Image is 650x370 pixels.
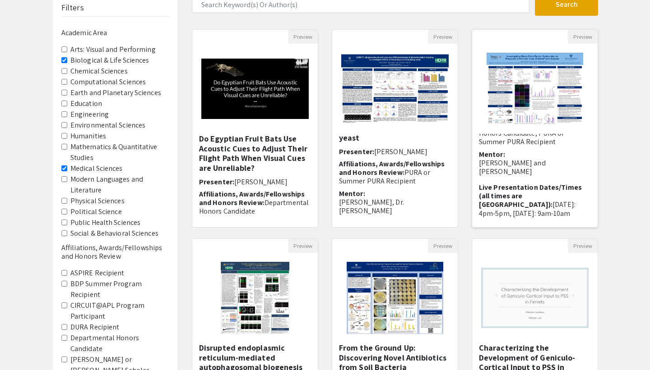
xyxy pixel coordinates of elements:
[479,221,552,230] span: Live presentation link:
[212,253,299,343] img: <p>Disrupted endoplasmic reticulum-mediated autophagosomal biogenesis in a <em>Drosophila</em> mo...
[339,159,445,177] span: Affiliations, Awards/Fellowships and Honors Review:
[70,163,123,174] label: Medical Sciences
[61,28,169,37] h6: Academic Area
[479,150,505,159] span: Mentor:
[428,30,458,44] button: Preview
[61,3,84,13] h5: Filters
[70,120,145,131] label: Environmental Sciences
[192,29,318,228] div: Open Presentation <p>Do Egyptian Fruit Bats Use Acoustic Cues to Adjust Their Flight Path When Vi...
[428,239,458,253] button: Preview
[61,243,169,260] h6: Affiliations, Awards/Fellowships and Honors Review
[70,196,125,206] label: Physical Sciences
[70,322,119,333] label: DURA Recipient
[339,84,451,143] h5: SCRIIPT: Single-molecule cell cycle and RNA polymerase II phosphorylation tracking to investigate...
[288,30,318,44] button: Preview
[70,87,161,98] label: Earth and Planetary Sciences
[374,147,427,156] span: [PERSON_NAME]
[199,189,305,207] span: Affiliations, Awards/Fellowships and Honors Review:
[338,253,452,343] img: <p>From the Ground Up: Discovering Novel Antibiotics from Soil Bacteria</p>
[70,174,169,196] label: Modern Languages and Literature
[70,55,149,66] label: Biological & Life Sciences
[192,50,318,128] img: <p>Do Egyptian Fruit Bats Use Acoustic Cues to Adjust Their Flight Path When Visual Cues are Unre...
[479,159,591,176] p: [PERSON_NAME] and [PERSON_NAME]
[70,300,169,322] label: CIRCUIT@APL Program Participant
[472,259,598,337] img: <p>Characterizing the Development of Geniculo-Cortical Input to PSS in Ferrets</p>
[234,177,288,187] span: [PERSON_NAME]
[7,329,38,363] iframe: Chat
[339,147,451,156] h6: Presenter:
[332,45,458,132] img: <p>SCRIIPT: Single-molecule cell cycle and RNA polymerase II phosphorylation tracking to investig...
[70,333,169,354] label: Departmental Honors Candidate
[568,30,598,44] button: Preview
[199,198,309,216] span: Departmental Honors Candidate
[339,198,451,215] p: [PERSON_NAME], Dr. [PERSON_NAME]
[332,29,458,228] div: Open Presentation <p>SCRIIPT: Single-molecule cell cycle and RNA polymerase II phosphorylation tr...
[70,66,128,77] label: Chemical Sciences
[70,98,102,109] label: Education
[199,178,311,186] h6: Presenter:
[70,131,106,142] label: Humanities
[288,239,318,253] button: Preview
[70,279,169,300] label: BDP Summer Program Recipient
[199,134,311,173] h5: Do Egyptian Fruit Bats Use Acoustic Cues to Adjust Their Flight Path When Visual Cues are Unrelia...
[70,268,125,279] label: ASPIRE Recipient
[199,219,225,228] span: Mentor:
[568,239,598,253] button: Preview
[70,44,156,55] label: Arts: Visual and Performing
[478,44,592,134] img: <p>Investigating Blood-Brain Barrier Dysfunction in Response to Intrinsic Cues of Alzheimer's Dis...
[70,77,146,87] label: Computational Sciences
[70,142,169,163] label: Mathematics & Quantitative Studies
[70,206,122,217] label: Political Science
[339,168,431,186] span: PURA or Summer PURA Recipient
[479,183,582,209] span: Live Presentation Dates/Times (all times are [GEOGRAPHIC_DATA]):
[472,29,598,228] div: Open Presentation <p>Investigating Blood-Brain Barrier Dysfunction in Response to Intrinsic Cues ...
[70,228,158,239] label: Social & Behavioral Sciences
[339,189,365,198] span: Mentor:
[479,200,576,218] span: [DATE]: 4pm-5pm, [DATE]: 9am-10am
[70,217,140,228] label: Public Health Sciences
[70,109,109,120] label: Engineering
